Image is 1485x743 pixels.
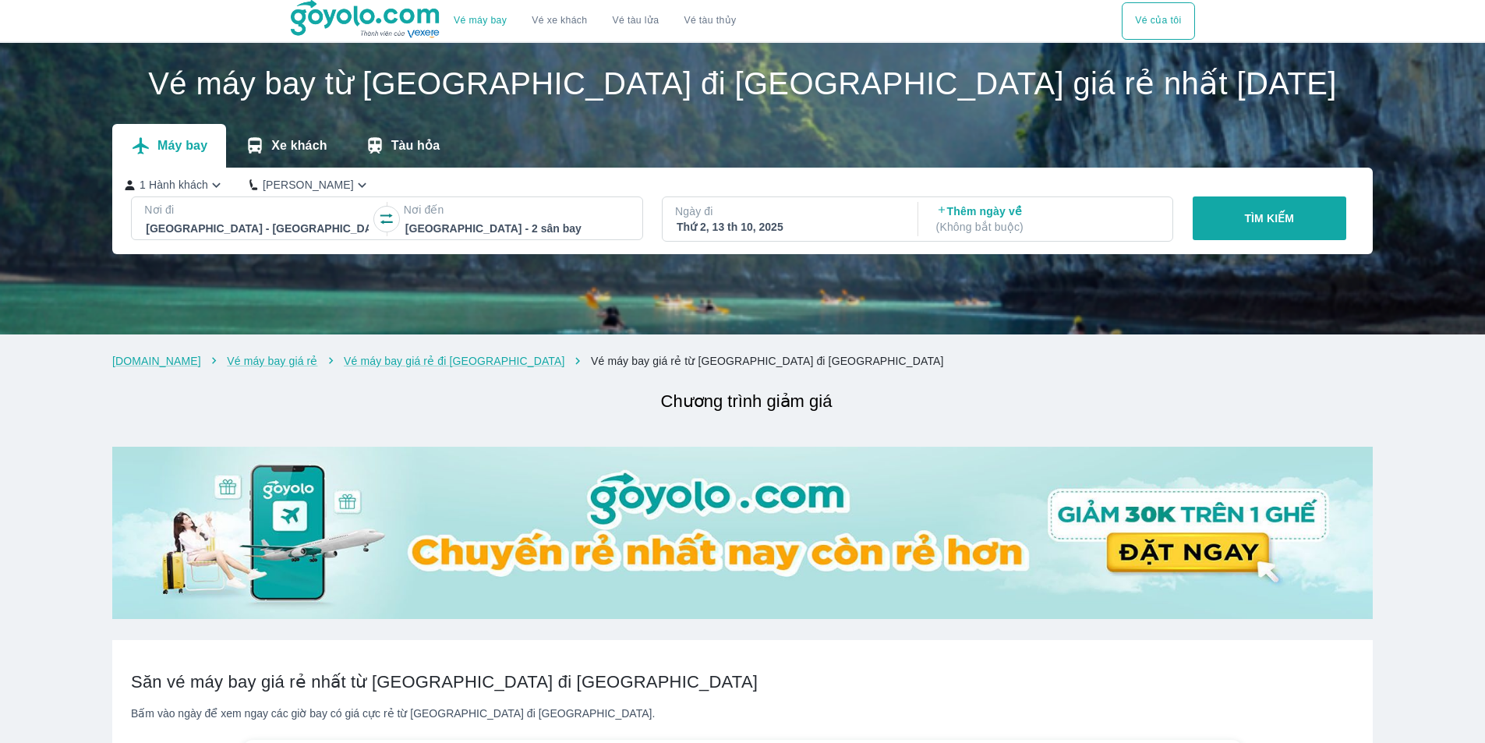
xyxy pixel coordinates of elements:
[441,2,748,40] div: choose transportation mode
[677,219,900,235] div: Thứ 2, 13 th 10, 2025
[454,15,507,27] a: Vé máy bay
[140,177,208,193] p: 1 Hành khách
[1244,211,1294,226] p: TÌM KIẾM
[404,202,630,218] p: Nơi đến
[112,124,458,168] div: transportation tabs
[271,138,327,154] p: Xe khách
[144,202,370,218] p: Nơi đi
[1193,196,1346,240] button: TÌM KIẾM
[600,2,672,40] a: Vé tàu lửa
[936,219,1159,235] p: ( Không bắt buộc )
[125,177,225,193] button: 1 Hành khách
[344,355,564,367] a: Vé máy bay giá rẻ đi [GEOGRAPHIC_DATA]
[249,177,370,193] button: [PERSON_NAME]
[131,706,1354,721] div: Bấm vào ngày để xem ngay các giờ bay có giá cực rẻ từ [GEOGRAPHIC_DATA] đi [GEOGRAPHIC_DATA].
[263,177,354,193] p: [PERSON_NAME]
[936,203,1159,235] p: Thêm ngày về
[131,671,1354,693] h2: Săn vé máy bay giá rẻ nhất từ [GEOGRAPHIC_DATA] đi [GEOGRAPHIC_DATA]
[671,2,748,40] button: Vé tàu thủy
[112,68,1373,99] h1: Vé máy bay từ [GEOGRAPHIC_DATA] đi [GEOGRAPHIC_DATA] giá rẻ nhất [DATE]
[112,355,201,367] a: [DOMAIN_NAME]
[227,355,317,367] a: Vé máy bay giá rẻ
[675,203,901,219] p: Ngày đi
[112,353,1373,369] nav: breadcrumb
[391,138,440,154] p: Tàu hỏa
[112,447,1373,619] img: banner-home
[1122,2,1194,40] div: choose transportation mode
[1122,2,1194,40] button: Vé của tôi
[532,15,587,27] a: Vé xe khách
[591,355,944,367] a: Vé máy bay giá rẻ từ [GEOGRAPHIC_DATA] đi [GEOGRAPHIC_DATA]
[157,138,207,154] p: Máy bay
[120,387,1373,416] h2: Chương trình giảm giá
